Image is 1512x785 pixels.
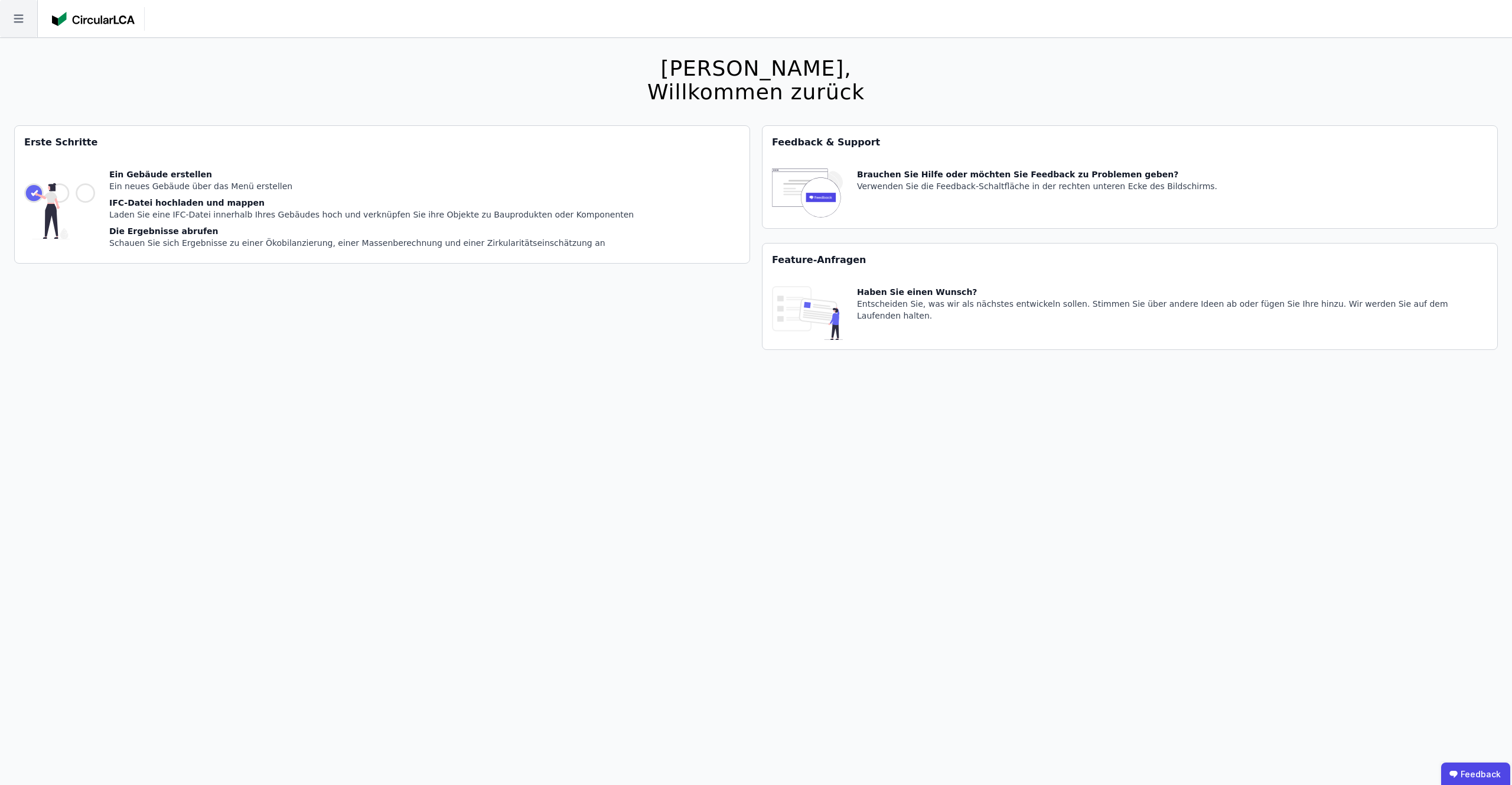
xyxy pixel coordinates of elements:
div: Willkommen zurück [647,80,865,104]
div: Die Ergebnisse abrufen [109,225,634,237]
div: Verwenden Sie die Feedback-Schaltfläche in der rechten unteren Ecke des Bildschirms. [857,180,1217,192]
div: Haben Sie einen Wunsch? [857,286,1488,298]
img: feature_request_tile-UiXE1qGU.svg [772,286,843,340]
div: Erste Schritte [15,126,750,159]
div: Entscheiden Sie, was wir als nächstes entwickeln sollen. Stimmen Sie über andere Ideen ab oder fü... [857,298,1488,322]
div: IFC-Datei hochladen und mappen [109,197,634,209]
div: Brauchen Sie Hilfe oder möchten Sie Feedback zu Problemen geben? [857,168,1217,180]
div: [PERSON_NAME], [647,57,865,80]
div: Feature-Anfragen [762,244,1497,277]
div: Ein Gebäude erstellen [109,168,634,180]
div: Ein neues Gebäude über das Menü erstellen [109,180,634,192]
img: feedback-icon-HCTs5lye.svg [772,168,843,219]
img: Concular [52,12,135,26]
img: getting_started_tile-DrF_GRSv.svg [24,168,95,254]
div: Laden Sie eine IFC-Datei innerhalb Ihres Gebäudes hoch und verknüpfen Sie ihre Objekte zu Bauprod... [109,209,634,220]
div: Schauen Sie sich Ergebnisse zu einer Ökobilanzierung, einer Massenberechnung und einer Zirkularit... [109,237,634,249]
div: Feedback & Support [762,126,1497,159]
